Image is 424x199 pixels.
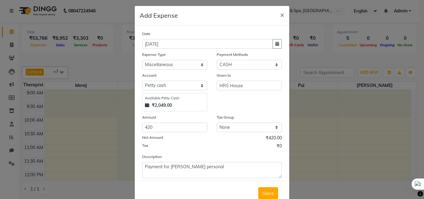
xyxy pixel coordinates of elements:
[275,6,289,23] button: Close
[217,81,282,90] input: Given to
[142,135,163,140] label: Net Amount
[266,135,282,143] span: ₹420.00
[142,31,151,37] label: Date
[152,102,172,109] strong: ₹2,049.00
[217,52,248,57] label: Payment Methods
[142,52,166,57] label: Expense Type
[280,10,284,19] span: ×
[217,73,231,78] label: Given to
[262,190,274,196] span: Save
[277,143,282,151] span: ₹0
[142,115,156,120] label: Amount
[142,154,162,160] label: Description
[258,187,278,199] button: Save
[142,123,207,132] input: Amount
[142,73,156,78] label: Account
[142,143,148,148] label: Tax
[217,115,234,120] label: Tax Group
[140,11,178,20] h5: Add Expense
[145,96,205,101] div: Available Petty Cash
